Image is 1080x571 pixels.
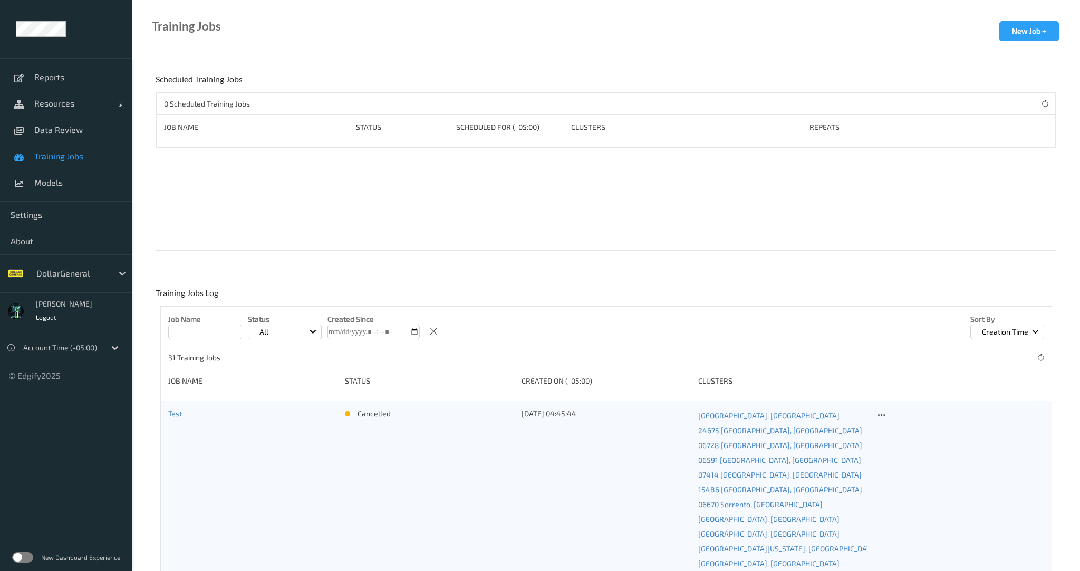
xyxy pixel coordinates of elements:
p: 0 Scheduled Training Jobs [164,99,250,109]
a: [GEOGRAPHIC_DATA][US_STATE], [GEOGRAPHIC_DATA] [698,541,867,556]
div: Clusters [571,122,802,132]
a: [GEOGRAPHIC_DATA], [GEOGRAPHIC_DATA] [698,556,867,571]
a: Test [168,409,182,418]
div: [DATE] 04:45:44 [522,408,691,419]
p: All [256,327,272,337]
p: 31 Training Jobs [168,353,247,363]
div: Job Name [164,122,349,132]
p: Sort by [970,314,1044,325]
p: cancelled [358,408,391,419]
p: Creation Time [978,327,1032,337]
div: Scheduled for (-05:00) [456,122,564,132]
div: Scheduled Training Jobs [156,74,245,92]
a: 24675 [GEOGRAPHIC_DATA], [GEOGRAPHIC_DATA] [698,423,867,438]
div: Repeats [809,122,886,132]
p: Job Name [168,314,242,325]
p: Created Since [327,314,420,325]
div: Training Jobs Log [156,288,221,306]
a: [GEOGRAPHIC_DATA], [GEOGRAPHIC_DATA] [698,408,867,423]
div: Training Jobs [152,21,221,32]
a: [GEOGRAPHIC_DATA], [GEOGRAPHIC_DATA] [698,527,867,541]
div: Created On (-05:00) [522,376,691,386]
div: Status [356,122,448,132]
p: Status [248,314,322,325]
a: 06670 Sorrento, [GEOGRAPHIC_DATA] [698,497,867,512]
button: New Job + [999,21,1059,41]
div: status [345,376,514,386]
a: 06591 [GEOGRAPHIC_DATA], [GEOGRAPHIC_DATA] [698,453,867,468]
a: 06728 [GEOGRAPHIC_DATA], [GEOGRAPHIC_DATA] [698,438,867,453]
a: 15486 [GEOGRAPHIC_DATA], [GEOGRAPHIC_DATA] [698,482,867,497]
a: [GEOGRAPHIC_DATA], [GEOGRAPHIC_DATA] [698,512,867,527]
a: 07414 [GEOGRAPHIC_DATA], [GEOGRAPHIC_DATA] [698,468,867,482]
div: clusters [698,376,867,386]
div: Job Name [168,376,337,386]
